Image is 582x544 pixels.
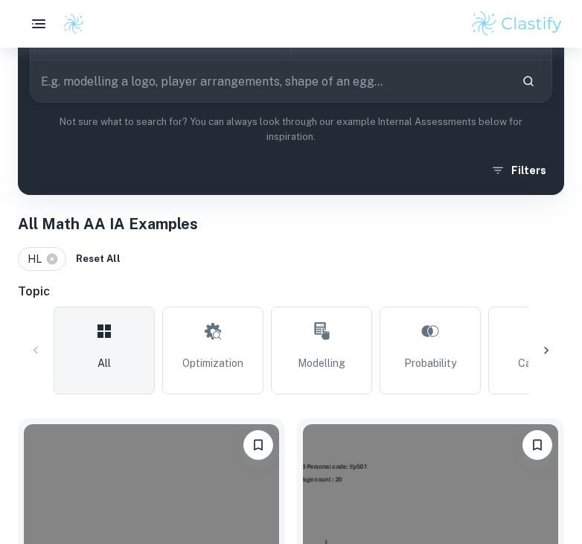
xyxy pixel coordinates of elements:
span: All [97,355,111,371]
button: Search [516,68,541,94]
input: E.g. modelling a logo, player arrangements, shape of an egg... [31,60,510,102]
span: Probability [404,355,456,371]
img: Clastify logo [63,13,85,35]
span: Optimization [182,355,243,371]
button: Reset All [72,248,124,270]
span: HL [28,251,48,267]
span: Calculus [518,355,560,371]
p: Not sure what to search for? You can always look through our example Internal Assessments below f... [30,115,552,145]
button: Please log in to bookmark exemplars [522,430,552,460]
a: Clastify logo [54,13,85,35]
h1: All Math AA IA Examples [18,213,564,235]
img: Clastify logo [470,9,564,39]
div: HL [18,247,66,271]
h6: Topic [18,283,564,301]
span: Modelling [298,355,345,371]
button: Please log in to bookmark exemplars [243,430,273,460]
button: Filters [487,157,552,184]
